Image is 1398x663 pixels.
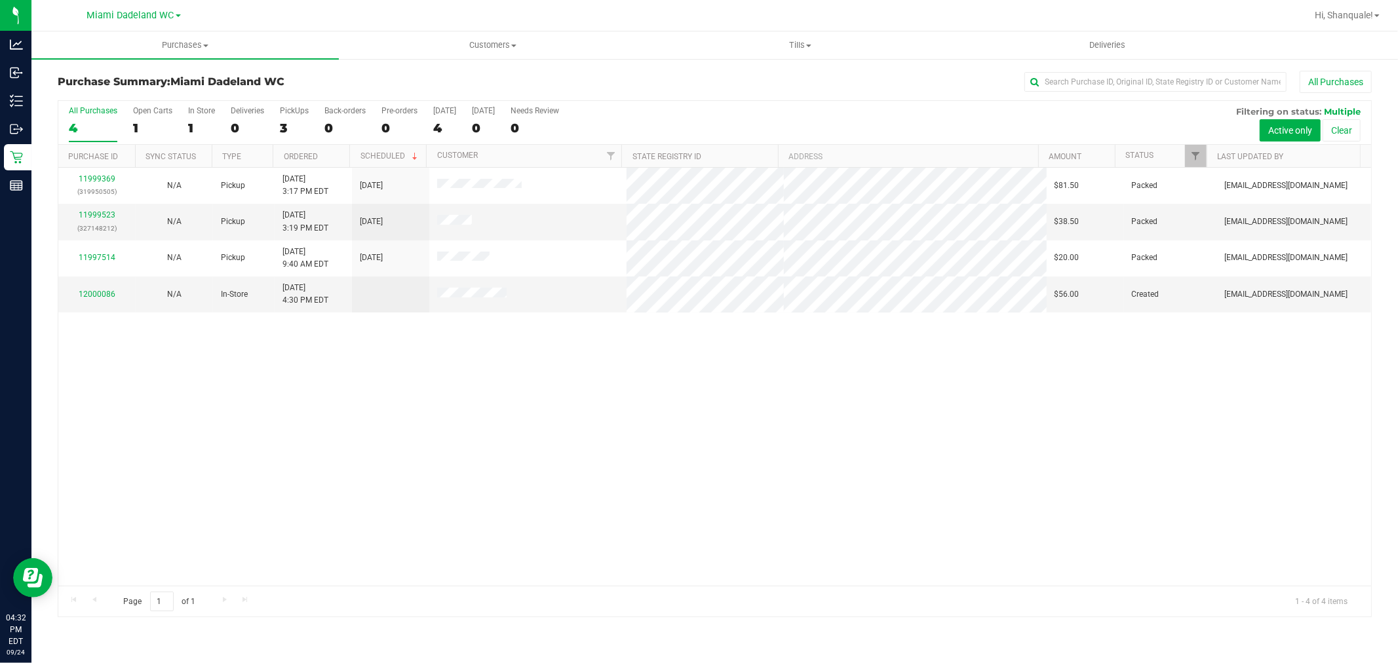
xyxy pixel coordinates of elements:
[1055,252,1079,264] span: $20.00
[284,152,318,161] a: Ordered
[133,121,172,136] div: 1
[221,180,245,192] span: Pickup
[437,151,478,160] a: Customer
[167,253,182,262] span: Not Applicable
[133,106,172,115] div: Open Carts
[472,106,495,115] div: [DATE]
[646,31,954,59] a: Tills
[31,39,339,51] span: Purchases
[10,38,23,51] inline-svg: Analytics
[282,246,328,271] span: [DATE] 9:40 AM EDT
[10,123,23,136] inline-svg: Outbound
[87,10,174,21] span: Miami Dadeland WC
[1055,180,1079,192] span: $81.50
[231,106,264,115] div: Deliveries
[69,121,117,136] div: 4
[433,121,456,136] div: 4
[188,106,215,115] div: In Store
[632,152,701,161] a: State Registry ID
[6,612,26,647] p: 04:32 PM EDT
[1260,119,1321,142] button: Active only
[282,173,328,198] span: [DATE] 3:17 PM EDT
[360,151,420,161] a: Scheduled
[1285,592,1358,611] span: 1 - 4 of 4 items
[1049,152,1081,161] a: Amount
[79,174,115,183] a: 11999369
[1132,288,1159,301] span: Created
[222,152,241,161] a: Type
[167,288,182,301] button: N/A
[167,180,182,192] button: N/A
[954,31,1261,59] a: Deliveries
[339,31,646,59] a: Customers
[231,121,264,136] div: 0
[68,152,118,161] a: Purchase ID
[360,252,383,264] span: [DATE]
[146,152,196,161] a: Sync Status
[13,558,52,597] iframe: Resource center
[324,121,366,136] div: 0
[1055,288,1079,301] span: $56.00
[10,151,23,164] inline-svg: Retail
[1324,106,1361,117] span: Multiple
[511,121,559,136] div: 0
[167,181,182,190] span: Not Applicable
[6,647,26,657] p: 09/24
[1072,39,1143,51] span: Deliveries
[1224,288,1348,301] span: [EMAIL_ADDRESS][DOMAIN_NAME]
[381,121,417,136] div: 0
[1132,252,1158,264] span: Packed
[10,179,23,192] inline-svg: Reports
[167,252,182,264] button: N/A
[472,121,495,136] div: 0
[600,145,621,167] a: Filter
[31,31,339,59] a: Purchases
[280,106,309,115] div: PickUps
[340,39,646,51] span: Customers
[1055,216,1079,228] span: $38.50
[511,106,559,115] div: Needs Review
[221,216,245,228] span: Pickup
[10,94,23,107] inline-svg: Inventory
[188,121,215,136] div: 1
[167,216,182,228] button: N/A
[66,222,128,235] p: (327148212)
[282,209,328,234] span: [DATE] 3:19 PM EDT
[1132,180,1158,192] span: Packed
[66,185,128,198] p: (319950505)
[79,290,115,299] a: 12000086
[1185,145,1207,167] a: Filter
[1125,151,1154,160] a: Status
[1224,216,1348,228] span: [EMAIL_ADDRESS][DOMAIN_NAME]
[360,216,383,228] span: [DATE]
[1218,152,1284,161] a: Last Updated By
[79,253,115,262] a: 11997514
[647,39,953,51] span: Tills
[1132,216,1158,228] span: Packed
[58,76,495,88] h3: Purchase Summary:
[69,106,117,115] div: All Purchases
[282,282,328,307] span: [DATE] 4:30 PM EDT
[79,210,115,219] a: 11999523
[1236,106,1321,117] span: Filtering on status:
[778,145,1038,168] th: Address
[381,106,417,115] div: Pre-orders
[1300,71,1372,93] button: All Purchases
[1224,180,1348,192] span: [EMAIL_ADDRESS][DOMAIN_NAME]
[324,106,366,115] div: Back-orders
[1024,72,1287,92] input: Search Purchase ID, Original ID, State Registry ID or Customer Name...
[167,290,182,299] span: Not Applicable
[280,121,309,136] div: 3
[150,592,174,612] input: 1
[167,217,182,226] span: Not Applicable
[170,75,284,88] span: Miami Dadeland WC
[221,252,245,264] span: Pickup
[221,288,248,301] span: In-Store
[10,66,23,79] inline-svg: Inbound
[112,592,206,612] span: Page of 1
[360,180,383,192] span: [DATE]
[1315,10,1373,20] span: Hi, Shanquale!
[1224,252,1348,264] span: [EMAIL_ADDRESS][DOMAIN_NAME]
[1323,119,1361,142] button: Clear
[433,106,456,115] div: [DATE]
